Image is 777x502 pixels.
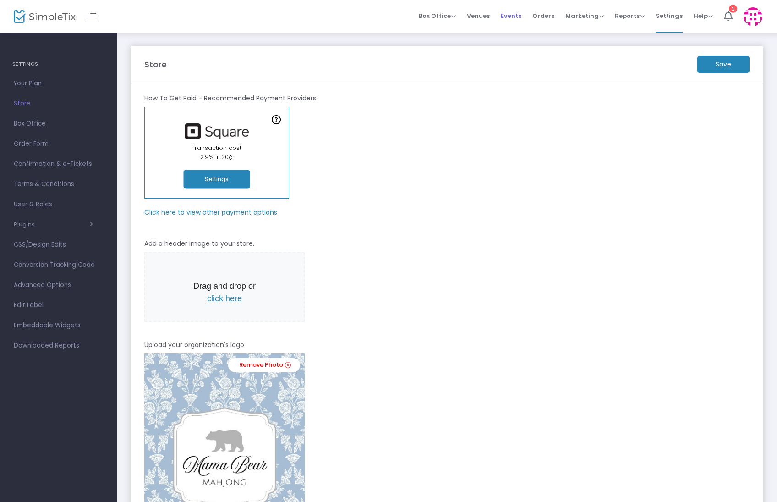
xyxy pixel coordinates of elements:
span: CSS/Design Edits [14,239,103,251]
a: Remove Photo [228,358,300,372]
m-panel-subtitle: Upload your organization's logo [144,340,244,350]
span: Terms & Conditions [14,178,103,190]
span: click here [207,294,242,303]
img: question-mark [272,115,281,124]
button: Settings [183,170,250,189]
span: Embeddable Widgets [14,320,103,331]
span: Venues [467,4,490,28]
span: Transaction cost [192,143,241,152]
img: square.png [180,123,253,139]
span: Confirmation & e-Tickets [14,158,103,170]
m-panel-subtitle: Click here to view other payment options [144,208,277,217]
span: Orders [532,4,554,28]
span: Box Office [14,118,103,130]
span: Help [694,11,713,20]
button: Plugins [14,221,93,228]
span: Store [14,98,103,110]
m-panel-subtitle: Add a header image to your store. [144,239,254,248]
span: 2.9% + 30¢ [200,153,233,161]
m-button: Save [697,56,750,73]
span: Conversion Tracking Code [14,259,103,271]
span: Marketing [565,11,604,20]
h4: SETTINGS [12,55,104,73]
span: Order Form [14,138,103,150]
span: User & Roles [14,199,103,210]
span: Reports [615,11,645,20]
span: Settings [656,4,683,28]
div: 1 [729,5,737,13]
span: Events [501,4,521,28]
span: Downloaded Reports [14,340,103,352]
span: Advanced Options [14,279,103,291]
p: Drag and drop or [186,280,263,305]
span: Your Plan [14,77,103,89]
span: Box Office [419,11,456,20]
m-panel-title: Store [144,58,167,71]
span: Edit Label [14,299,103,311]
m-panel-subtitle: How To Get Paid - Recommended Payment Providers [144,94,316,103]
